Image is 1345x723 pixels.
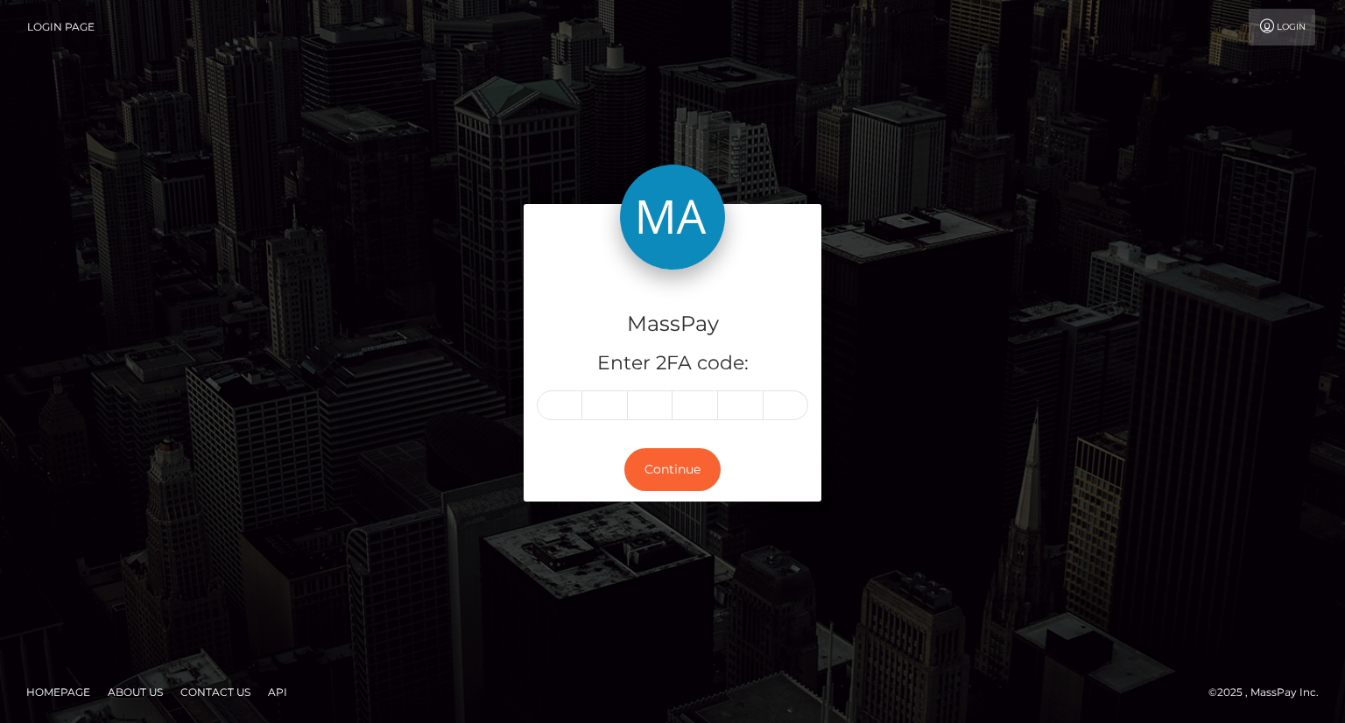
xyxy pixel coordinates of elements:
div: © 2025 , MassPay Inc. [1208,683,1332,702]
img: MassPay [620,165,725,270]
a: API [261,678,294,705]
a: Login [1249,9,1315,46]
h5: Enter 2FA code: [537,350,808,377]
a: Homepage [19,678,97,705]
button: Continue [624,448,721,491]
h4: MassPay [537,309,808,340]
a: About Us [101,678,170,705]
a: Contact Us [173,678,257,705]
a: Login Page [27,9,95,46]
